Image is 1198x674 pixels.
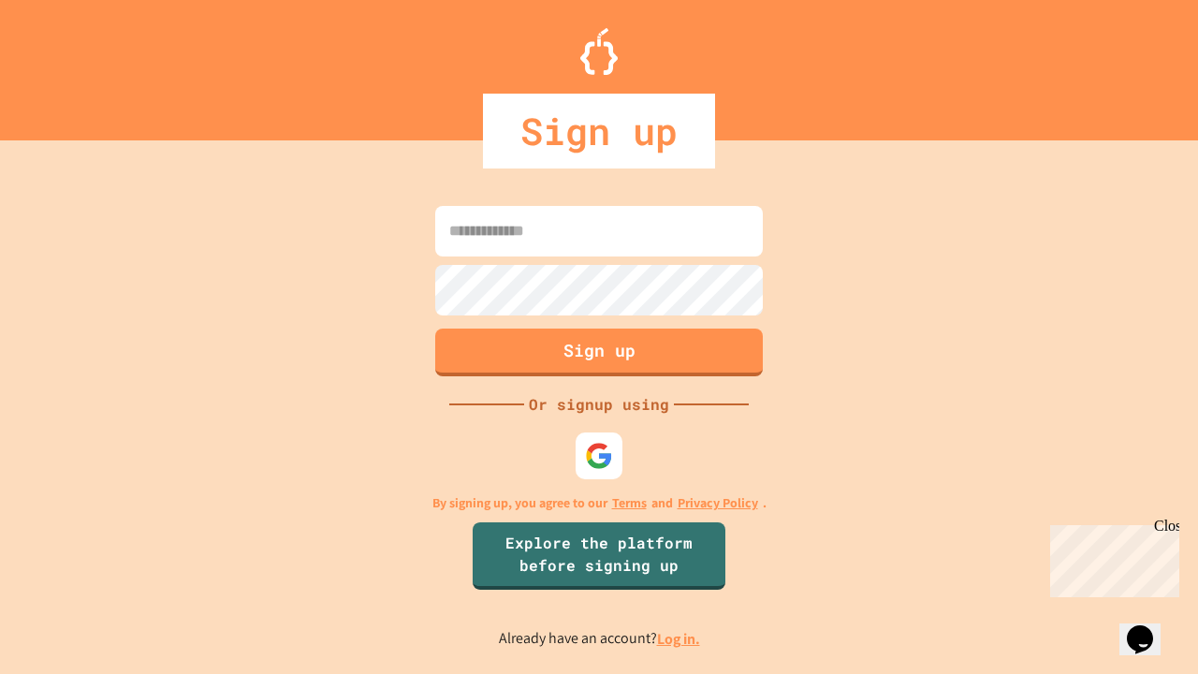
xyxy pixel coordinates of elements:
[678,493,758,513] a: Privacy Policy
[473,522,725,590] a: Explore the platform before signing up
[580,28,618,75] img: Logo.svg
[585,442,613,470] img: google-icon.svg
[1119,599,1179,655] iframe: chat widget
[657,629,700,649] a: Log in.
[435,329,763,376] button: Sign up
[432,493,767,513] p: By signing up, you agree to our and .
[483,94,715,168] div: Sign up
[1043,518,1179,597] iframe: chat widget
[524,393,674,416] div: Or signup using
[499,627,700,651] p: Already have an account?
[612,493,647,513] a: Terms
[7,7,129,119] div: Chat with us now!Close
